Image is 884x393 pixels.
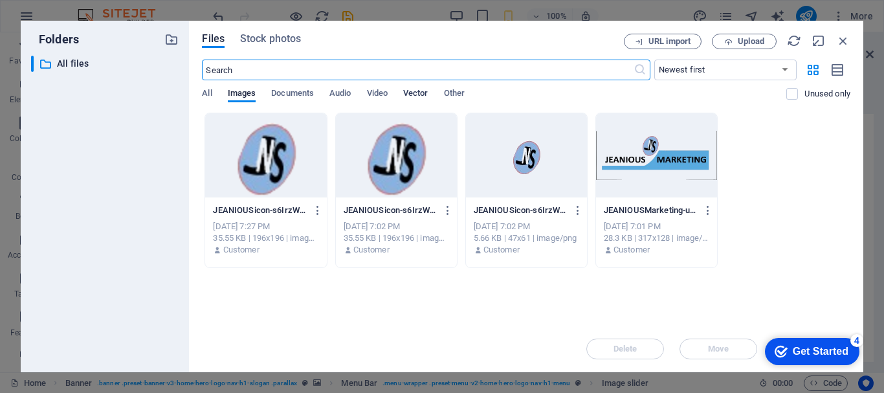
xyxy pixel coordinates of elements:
[648,38,691,45] span: URL import
[213,221,318,232] div: [DATE] 7:27 PM
[613,244,650,256] p: Customer
[483,244,520,256] p: Customer
[202,31,225,47] span: Files
[787,34,801,48] i: Reload
[738,38,764,45] span: Upload
[444,85,465,104] span: Other
[474,232,579,244] div: 5.66 KB | 47x61 | image/png
[31,31,79,48] p: Folders
[812,34,826,48] i: Minimize
[474,205,568,216] p: JEANIOUSicon-s6IrzWEphBoVIVlXE1nmVA.png
[202,85,212,104] span: All
[804,88,850,100] p: Displays only files that are not in use on the website. Files added during this session can still...
[240,31,301,47] span: Stock photos
[344,221,449,232] div: [DATE] 7:02 PM
[344,205,437,216] p: JEANIOUSicon-s6IrzWEphBoVIVlXE1nmVA-SBTBwsioN4iBRFFKqQKVNQ.png
[604,232,709,244] div: 28.3 KB | 317x128 | image/png
[213,232,318,244] div: 35.55 KB | 196x196 | image/png
[604,205,698,216] p: JEANIOUSMarketing-u7iZAYy2VgoaZwzEYpTJQQ.png
[164,32,179,47] i: Create new folder
[604,221,709,232] div: [DATE] 7:01 PM
[213,205,307,216] p: JEANIOUSicon-s6IrzWEphBoVIVlXE1nmVA-SBTBwsioN4iBRFFKqQKVNQ-BmQTYbQY3rlA8BE3R7b6Pg.png
[344,232,449,244] div: 35.55 KB | 196x196 | image/png
[353,244,390,256] p: Customer
[403,85,428,104] span: Vector
[10,6,105,34] div: Get Started 4 items remaining, 20% complete
[836,34,850,48] i: Close
[31,56,34,72] div: ​
[474,221,579,232] div: [DATE] 7:02 PM
[202,60,633,80] input: Search
[96,3,109,16] div: 4
[367,85,388,104] span: Video
[712,34,777,49] button: Upload
[228,85,256,104] span: Images
[223,244,260,256] p: Customer
[57,56,155,71] p: All files
[329,85,351,104] span: Audio
[271,85,314,104] span: Documents
[624,34,702,49] button: URL import
[38,14,94,26] div: Get Started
